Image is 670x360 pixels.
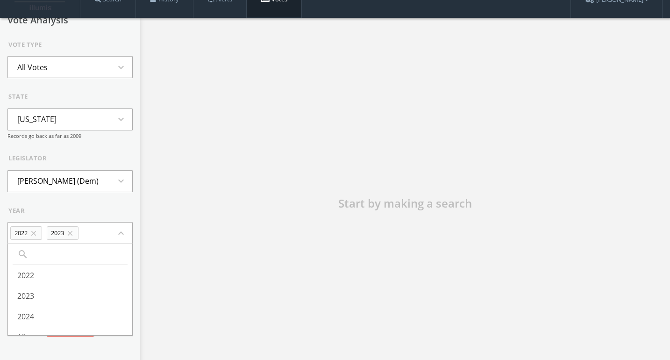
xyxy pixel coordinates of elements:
div: year [8,206,133,216]
i: close [66,229,74,238]
li: 2023 [8,286,132,306]
li: All Votes [8,57,57,78]
li: 2022close [10,226,42,240]
li: [PERSON_NAME] (Dem) [8,171,108,191]
div: legislator [8,154,133,163]
li: 2022 [8,265,132,286]
li: [US_STATE] [8,109,66,130]
h2: Vote Analysis [7,15,133,25]
i: close [29,229,38,238]
button: 2022close2023closeexpand_less [7,222,133,244]
div: Start by making a search [265,195,545,212]
li: All [8,327,132,347]
li: 2024 [8,306,132,327]
button: [US_STATE]expand_more [7,108,133,130]
i: search [17,249,32,260]
div: Records go back as far as 2009 [7,132,133,140]
button: All Votesexpand_more [7,56,133,78]
button: [PERSON_NAME] (Dem)expand_more [7,170,133,192]
div: state [8,92,133,101]
li: 2023close [47,226,78,240]
i: expand_more [115,114,132,125]
div: Vote Type [8,40,133,50]
i: expand_less [115,228,132,239]
i: expand_more [115,175,132,187]
i: expand_more [115,62,132,73]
